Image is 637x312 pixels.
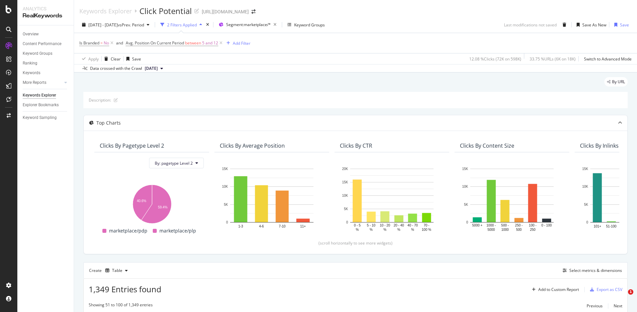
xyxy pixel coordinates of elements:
div: Clicks By Inlinks [580,142,619,149]
text: 7-10 [279,224,285,228]
div: times [205,21,210,28]
div: 12.08 % Clicks ( 72K on 598K ) [469,56,521,62]
text: 15K [342,180,348,184]
text: 500 - [501,223,509,227]
text: 250 - [515,223,523,227]
text: 15K [462,167,468,171]
button: Select metrics & dimensions [560,267,622,275]
svg: A chart. [220,165,324,232]
text: 40.6% [137,199,146,202]
div: Explorer Bookmarks [23,102,59,109]
span: 5 and 12 [202,38,218,48]
span: 1,349 Entries found [89,284,161,295]
a: Keyword Sampling [23,114,69,121]
text: 4-6 [259,224,264,228]
div: Export as CSV [597,287,622,292]
text: 250 [530,228,536,231]
text: 10K [582,185,588,188]
svg: A chart. [100,181,204,224]
div: Apply [88,56,99,62]
text: 100 - [529,223,537,227]
text: 101+ [594,224,601,228]
div: Keywords Explorer [79,7,132,15]
div: [URL][DOMAIN_NAME] [202,8,249,15]
text: 40 - 70 [408,223,418,227]
svg: A chart. [340,165,444,232]
div: Table [112,269,122,273]
text: 5 - 10 [367,223,376,227]
text: 59.4% [158,205,167,209]
button: Previous [587,302,603,310]
div: Add to Custom Report [538,288,579,292]
iframe: Intercom live chat [614,289,630,305]
text: 1000 - [487,223,496,227]
div: Description: [89,97,111,103]
text: 15K [222,167,228,171]
div: Showing 51 to 100 of 1,349 entries [89,302,153,310]
button: [DATE] [142,64,166,72]
span: 1 [628,289,633,295]
div: Create [89,265,130,276]
text: % [370,228,373,231]
span: between [185,40,201,46]
text: % [356,228,359,231]
span: 2025 Aug. 16th [145,65,158,71]
text: 10K [462,185,468,188]
button: Add to Custom Report [529,284,579,295]
a: More Reports [23,79,62,86]
text: 5000 + [472,223,483,227]
text: 20 - 40 [394,223,404,227]
span: = [100,40,103,46]
text: 0 [466,220,468,224]
button: Keyword Groups [285,19,328,30]
span: Avg. Position On Current Period [126,40,184,46]
div: Overview [23,31,39,38]
a: Keywords [23,69,69,76]
div: Previous [587,303,603,309]
text: 10 - 20 [380,223,391,227]
button: Add Filter [224,39,250,47]
button: Export as CSV [587,284,622,295]
button: Apply [79,53,99,64]
text: 5K [464,202,468,206]
button: Switch to Advanced Mode [581,53,632,64]
text: 70 - [424,223,429,227]
a: Keyword Groups [23,50,69,57]
a: Content Performance [23,40,69,47]
div: Clicks By Content Size [460,142,514,149]
div: Save [620,22,629,28]
button: Save As New [574,19,606,30]
span: Is Branded [79,40,99,46]
text: 500 [516,228,522,231]
button: Save [612,19,629,30]
span: [DATE] - [DATE] [88,22,118,28]
span: marketplace/pdp [109,227,147,235]
div: Select metrics & dimensions [569,268,622,273]
div: and [116,40,123,46]
a: Explorer Bookmarks [23,102,69,109]
div: Clicks By CTR [340,142,372,149]
a: Keywords Explorer [23,92,69,99]
text: 5K [344,207,348,211]
span: By URL [612,80,625,84]
text: % [384,228,387,231]
div: arrow-right-arrow-left [251,9,255,14]
div: Click Potential [139,5,192,17]
text: 15K [582,167,588,171]
text: 5000 [488,228,495,231]
div: Switch to Advanced Mode [584,56,632,62]
svg: A chart. [460,165,564,232]
button: Table [103,265,130,276]
button: Next [614,302,622,310]
div: Save [132,56,141,62]
div: Ranking [23,60,37,67]
text: 5K [584,202,588,206]
text: % [411,228,414,231]
div: Save As New [582,22,606,28]
div: RealKeywords [23,12,68,20]
span: Segment: marketplace/* [226,22,271,27]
